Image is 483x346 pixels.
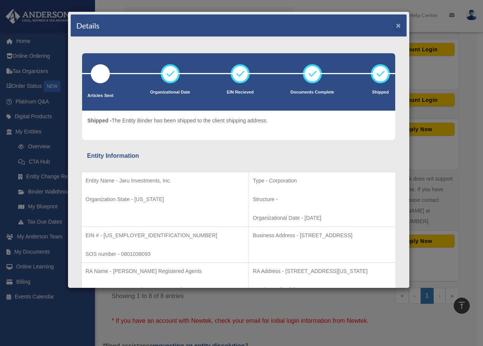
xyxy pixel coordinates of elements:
[290,89,334,96] p: Documents Complete
[253,267,392,276] p: RA Address - [STREET_ADDRESS][US_STATE]
[253,176,392,186] p: Type - Corporation
[253,195,392,204] p: Structure -
[86,249,245,259] p: SOS number - 0801038093
[87,117,112,124] span: Shipped -
[76,20,100,31] h4: Details
[253,231,392,240] p: Business Address - [STREET_ADDRESS]
[86,231,245,240] p: EIN # - [US_EMPLOYER_IDENTIFICATION_NUMBER]
[86,176,245,186] p: Entity Name - Jaru Investments, Inc.
[87,92,113,100] p: Articles Sent
[253,213,392,223] p: Organizational Date - [DATE]
[253,285,392,295] p: Nominee Info - false
[396,21,401,29] button: ×
[87,116,268,125] p: The Entity Binder has been shipped to the client shipping address.
[86,195,245,204] p: Organization State - [US_STATE]
[150,89,190,96] p: Organizational Date
[86,285,245,295] p: Tax Matter Representative - S - Corporation
[371,89,390,96] p: Shipped
[86,267,245,276] p: RA Name - [PERSON_NAME] Registered Agents
[87,151,390,161] div: Entity Information
[227,89,254,96] p: EIN Recieved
